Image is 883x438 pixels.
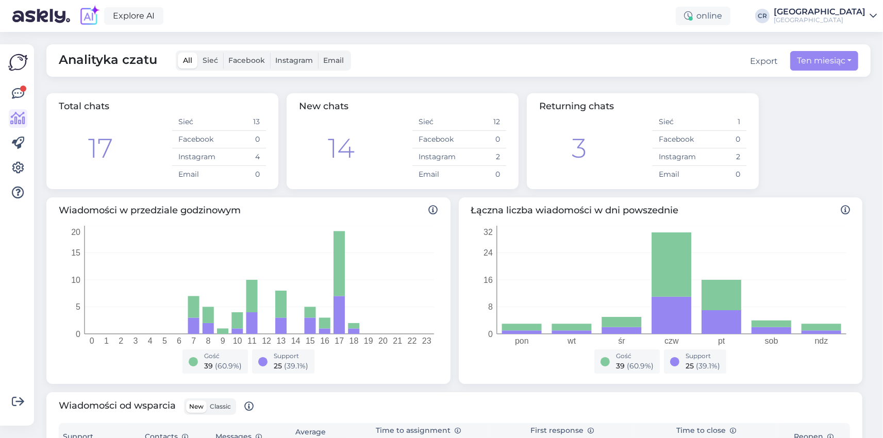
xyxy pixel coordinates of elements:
td: Instagram [172,148,219,166]
span: ( 39.1 %) [284,361,308,370]
td: 0 [459,166,506,183]
td: 1 [699,113,746,131]
tspan: 5 [162,336,167,345]
a: Explore AI [104,7,163,25]
tspan: 23 [422,336,431,345]
th: Time to assignment [346,423,490,438]
span: Łączna liczba wiadomości w dni powszednie [471,204,851,217]
tspan: pt [718,336,725,345]
tspan: 6 [177,336,181,345]
td: Instagram [653,148,699,166]
div: online [676,7,730,25]
td: 12 [459,113,506,131]
span: Analityka czatu [59,50,157,71]
td: 2 [459,148,506,166]
td: 0 [219,166,266,183]
td: 0 [699,131,746,148]
td: 13 [219,113,266,131]
td: Instagram [412,148,459,166]
span: 39 [204,361,213,370]
tspan: 8 [206,336,211,345]
div: 17 [88,128,113,169]
tspan: 3 [133,336,138,345]
tspan: 16 [320,336,329,345]
tspan: 21 [393,336,402,345]
img: Askly Logo [8,53,28,72]
tspan: 20 [378,336,388,345]
td: Facebook [412,131,459,148]
tspan: 15 [306,336,315,345]
tspan: 13 [276,336,286,345]
tspan: 10 [233,336,242,345]
td: Email [653,166,699,183]
span: Facebook [228,56,265,65]
td: Sieć [172,113,219,131]
span: Returning chats [539,100,614,112]
tspan: 16 [484,276,493,284]
td: Sieć [412,113,459,131]
tspan: 7 [191,336,196,345]
span: All [183,56,192,65]
div: Support [686,351,720,361]
tspan: 2 [119,336,123,345]
div: [GEOGRAPHIC_DATA] [774,8,865,16]
span: Email [323,56,344,65]
td: 4 [219,148,266,166]
tspan: 18 [349,336,359,345]
tspan: 32 [484,228,493,237]
tspan: sob [764,336,778,345]
div: 3 [572,128,587,169]
span: Classic [210,402,231,410]
td: Email [172,166,219,183]
div: 14 [328,128,355,169]
td: Facebook [172,131,219,148]
tspan: wt [567,336,576,345]
span: Wiadomości od wsparcia [59,398,254,415]
tspan: 17 [335,336,344,345]
tspan: 0 [90,336,94,345]
tspan: 12 [262,336,271,345]
div: Gość [616,351,654,361]
img: explore-ai [78,5,100,27]
tspan: 0 [76,330,80,339]
tspan: czw [664,336,679,345]
tspan: śr [618,336,625,345]
tspan: 20 [71,228,80,237]
td: 0 [699,166,746,183]
span: ( 60.9 %) [215,361,242,370]
td: Facebook [653,131,699,148]
span: 39 [616,361,625,370]
span: Wiadomości w przedziale godzinowym [59,204,438,217]
tspan: 4 [148,336,153,345]
td: Sieć [653,113,699,131]
tspan: 5 [76,302,80,311]
div: CR [755,9,770,23]
span: Total chats [59,100,109,112]
td: 0 [459,131,506,148]
button: Export [750,55,778,68]
span: New chats [299,100,348,112]
td: Email [412,166,459,183]
button: Ten miesiąc [790,51,858,71]
span: ( 39.1 %) [696,361,720,370]
div: Support [274,351,308,361]
tspan: 10 [71,276,80,284]
tspan: 8 [488,302,493,311]
tspan: 9 [221,336,225,345]
a: [GEOGRAPHIC_DATA][GEOGRAPHIC_DATA] [774,8,877,24]
tspan: 24 [484,248,493,257]
div: Gość [204,351,242,361]
div: [GEOGRAPHIC_DATA] [774,16,865,24]
span: Sieć [203,56,218,65]
tspan: 11 [247,336,257,345]
span: 25 [274,361,282,370]
span: Instagram [275,56,313,65]
td: 2 [699,148,746,166]
span: ( 60.9 %) [627,361,654,370]
tspan: 15 [71,248,80,257]
tspan: 22 [408,336,417,345]
tspan: pon [515,336,529,345]
tspan: 14 [291,336,301,345]
tspan: 0 [488,330,493,339]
